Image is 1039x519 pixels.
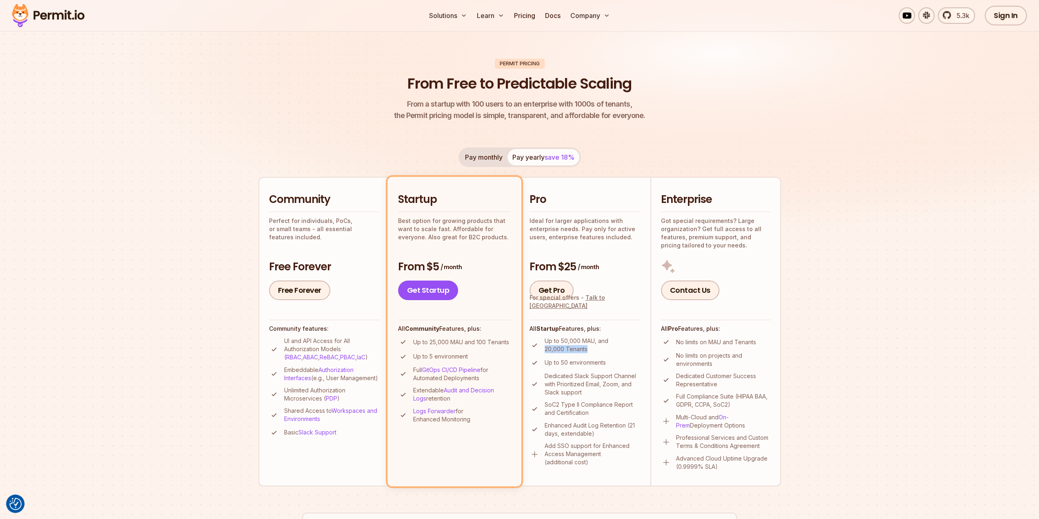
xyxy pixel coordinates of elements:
p: Enhanced Audit Log Retention (21 days, extendable) [545,421,641,438]
p: for Enhanced Monitoring [413,407,511,423]
h4: All Features, plus: [398,325,511,333]
a: PBAC [340,354,355,361]
a: IaC [357,354,365,361]
strong: Community [405,325,439,332]
p: Ideal for larger applications with enterprise needs. Pay only for active users, enterprise featur... [530,217,641,241]
p: Up to 50 environments [545,359,606,367]
p: Multi-Cloud and Deployment Options [676,413,770,430]
button: Consent Preferences [9,498,22,510]
p: Up to 5 environment [413,352,468,361]
a: Get Startup [398,281,458,300]
h4: All Features, plus: [661,325,770,333]
h3: From $25 [530,260,641,274]
a: Free Forever [269,281,330,300]
p: Extendable retention [413,386,511,403]
a: 5.3k [938,7,975,24]
a: GitOps CI/CD Pipeline [422,366,481,373]
h1: From Free to Predictable Scaling [407,74,632,94]
p: the Permit pricing model is simple, transparent, and affordable for everyone. [394,98,645,121]
span: 5.3k [952,11,969,20]
p: Perfect for individuals, PoCs, or small teams - all essential features included. [269,217,379,241]
a: ReBAC [320,354,338,361]
p: Got special requirements? Large organization? Get full access to all features, premium support, a... [661,217,770,249]
p: Unlimited Authorization Microservices ( ) [284,386,379,403]
a: ABAC [303,354,318,361]
a: Logs Forwarder [413,408,456,414]
p: Advanced Cloud Uptime Upgrade (0.9999% SLA) [676,454,770,471]
p: Full Compliance Suite (HIPAA BAA, GDPR, CCPA, SoC2) [676,392,770,409]
span: / month [441,263,462,271]
p: No limits on projects and environments [676,352,770,368]
p: Dedicated Slack Support Channel with Prioritized Email, Zoom, and Slack support [545,372,641,396]
a: Docs [542,7,564,24]
button: Pay monthly [460,149,507,165]
a: Sign In [985,6,1027,25]
a: Pricing [511,7,538,24]
div: Permit Pricing [495,59,545,69]
h4: Community features: [269,325,379,333]
h2: Startup [398,192,511,207]
div: For special offers - [530,294,641,310]
p: Best option for growing products that want to scale fast. Affordable for everyone. Also great for... [398,217,511,241]
span: From a startup with 100 users to an enterprise with 1000s of tenants, [394,98,645,110]
a: Slack Support [298,429,336,436]
h2: Pro [530,192,641,207]
button: Solutions [426,7,470,24]
h3: Free Forever [269,260,379,274]
h3: From $5 [398,260,511,274]
p: Add SSO support for Enhanced Access Management (additional cost) [545,442,641,466]
p: Shared Access to [284,407,379,423]
button: Company [567,7,613,24]
h2: Community [269,192,379,207]
a: Audit and Decision Logs [413,387,494,402]
button: Learn [474,7,507,24]
p: UI and API Access for All Authorization Models ( , , , , ) [284,337,379,361]
a: Authorization Interfaces [284,366,354,381]
a: RBAC [286,354,301,361]
a: Get Pro [530,281,574,300]
p: Dedicated Customer Success Representative [676,372,770,388]
p: Professional Services and Custom Terms & Conditions Agreement [676,434,770,450]
span: / month [578,263,599,271]
img: Revisit consent button [9,498,22,510]
p: SoC2 Type II Compliance Report and Certification [545,401,641,417]
h4: All Features, plus: [530,325,641,333]
strong: Startup [536,325,559,332]
a: Contact Us [661,281,719,300]
img: Permit logo [8,2,88,29]
p: No limits on MAU and Tenants [676,338,756,346]
a: PDP [326,395,337,402]
h2: Enterprise [661,192,770,207]
a: On-Prem [676,414,729,429]
p: Up to 50,000 MAU, and 20,000 Tenants [545,337,641,353]
p: Embeddable (e.g., User Management) [284,366,379,382]
p: Basic [284,428,336,437]
p: Full for Automated Deployments [413,366,511,382]
strong: Pro [668,325,678,332]
p: Up to 25,000 MAU and 100 Tenants [413,338,509,346]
